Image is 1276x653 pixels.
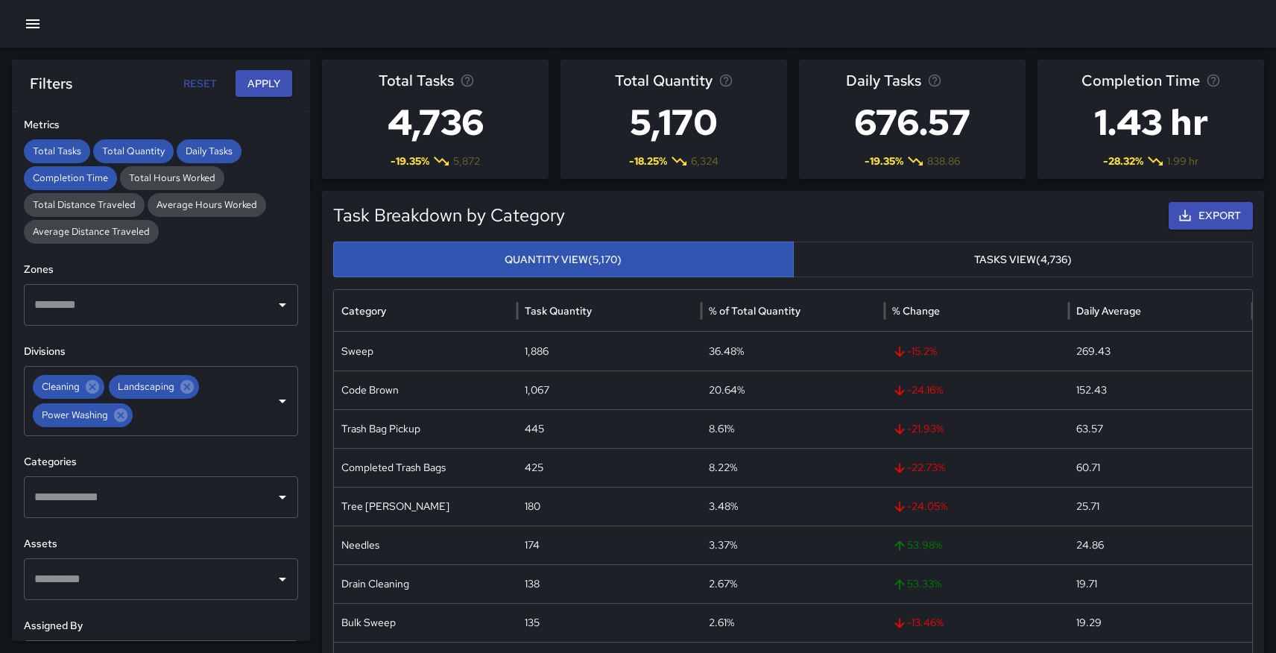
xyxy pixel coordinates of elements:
div: 445 [517,409,701,448]
div: 2.61% [701,603,885,642]
span: 53.98 % [892,526,1061,564]
div: Trash Bag Pickup [334,409,517,448]
h6: Filters [30,72,72,95]
span: -19.35 % [865,154,903,168]
div: Total Tasks [24,139,90,163]
div: 24.86 [1069,526,1252,564]
div: % of Total Quantity [709,304,800,318]
div: 3.37% [701,526,885,564]
span: -24.05 % [892,488,1061,526]
button: Open [272,487,293,508]
span: Total Tasks [379,69,454,92]
div: 8.22% [701,448,885,487]
button: Quantity View(5,170) [333,242,794,278]
div: 20.64% [701,370,885,409]
div: 138 [517,564,701,603]
h3: 676.57 [846,92,979,152]
span: Power Washing [33,408,117,423]
div: Tree Wells [334,487,517,526]
button: Open [272,569,293,590]
div: 2.67% [701,564,885,603]
div: Average Hours Worked [148,193,266,217]
span: Total Distance Traveled [24,198,145,212]
span: Total Tasks [24,144,90,159]
span: Completion Time [24,171,117,186]
span: Total Hours Worked [120,171,224,186]
div: Drain Cleaning [334,564,517,603]
svg: Total task quantity in the selected period, compared to the previous period. [718,73,733,88]
div: 19.29 [1069,603,1252,642]
button: Apply [236,70,292,98]
h6: Categories [24,454,298,470]
div: 8.61% [701,409,885,448]
span: Cleaning [33,379,89,394]
h3: 5,170 [615,92,733,152]
svg: Total number of tasks in the selected period, compared to the previous period. [460,73,475,88]
svg: Average number of tasks per day in the selected period, compared to the previous period. [927,73,942,88]
span: -24.16 % [892,371,1061,409]
div: Total Hours Worked [120,166,224,190]
button: Open [272,294,293,315]
div: Needles [334,526,517,564]
button: Export [1169,202,1253,230]
div: 63.57 [1069,409,1252,448]
div: Average Distance Traveled [24,220,159,244]
span: -13.46 % [892,604,1061,642]
span: -18.25 % [629,154,667,168]
span: Completion Time [1081,69,1200,92]
div: 135 [517,603,701,642]
span: 6,324 [691,154,718,168]
h6: Divisions [24,344,298,360]
button: Reset [176,70,224,98]
div: Code Brown [334,370,517,409]
span: 838.86 [927,154,960,168]
div: Bulk Sweep [334,603,517,642]
div: Total Quantity [93,139,174,163]
span: -28.32 % [1103,154,1143,168]
h6: Zones [24,262,298,278]
span: -22.73 % [892,449,1061,487]
div: Completed Trash Bags [334,448,517,487]
h3: 1.43 hr [1081,92,1221,152]
div: 1,886 [517,332,701,370]
div: Daily Average [1076,304,1141,318]
svg: Average time taken to complete tasks in the selected period, compared to the previous period. [1206,73,1221,88]
div: 269.43 [1069,332,1252,370]
div: Daily Tasks [177,139,241,163]
div: Landscaping [109,375,199,399]
div: 19.71 [1069,564,1252,603]
div: 180 [517,487,701,526]
h6: Assets [24,536,298,552]
span: Average Hours Worked [148,198,266,212]
span: 53.33 % [892,565,1061,603]
div: Power Washing [33,403,133,427]
span: 5,872 [453,154,480,168]
div: 1,067 [517,370,701,409]
button: Open [272,391,293,411]
div: Total Distance Traveled [24,193,145,217]
div: % Change [892,304,940,318]
div: 174 [517,526,701,564]
div: Completion Time [24,166,117,190]
h5: Task Breakdown by Category [333,204,1022,227]
span: Total Quantity [93,144,174,159]
span: -19.35 % [391,154,429,168]
div: Category [341,304,386,318]
span: Landscaping [109,379,183,394]
div: 425 [517,448,701,487]
div: 25.71 [1069,487,1252,526]
span: 1.99 hr [1167,154,1198,168]
div: Cleaning [33,375,104,399]
span: -21.93 % [892,410,1061,448]
span: Daily Tasks [177,144,241,159]
div: 36.48% [701,332,885,370]
div: 152.43 [1069,370,1252,409]
span: -15.2 % [892,332,1061,370]
div: Sweep [334,332,517,370]
h6: Assigned By [24,618,298,634]
h3: 4,736 [379,92,493,152]
div: 3.48% [701,487,885,526]
span: Average Distance Traveled [24,224,159,239]
div: Task Quantity [525,304,592,318]
div: 60.71 [1069,448,1252,487]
